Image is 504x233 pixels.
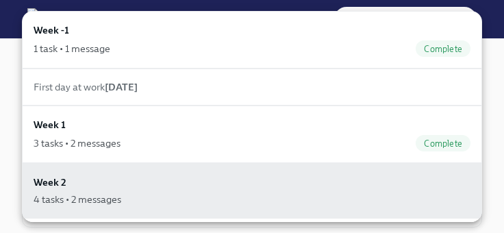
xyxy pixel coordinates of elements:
[34,175,66,190] h6: Week 2
[416,138,470,149] span: Complete
[34,136,121,150] div: 3 tasks • 2 messages
[34,23,69,38] h6: Week -1
[34,81,138,93] span: First day at work
[34,42,110,56] div: 1 task • 1 message
[22,11,482,69] a: Week -11 task • 1 messageComplete
[34,117,66,132] h6: Week 1
[34,193,121,206] div: 4 tasks • 2 messages
[105,81,138,93] strong: [DATE]
[22,163,482,218] a: Week 24 tasks • 2 messages
[416,44,470,54] span: Complete
[22,106,482,163] a: Week 13 tasks • 2 messagesComplete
